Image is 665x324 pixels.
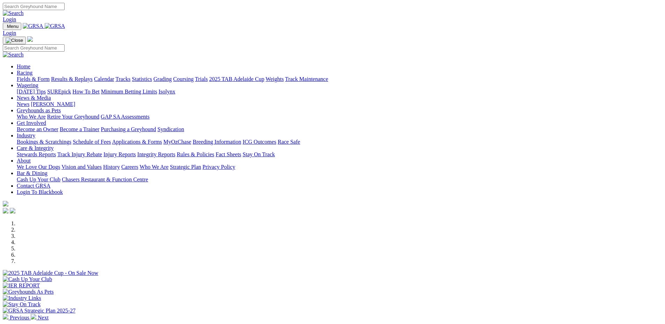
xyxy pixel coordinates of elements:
div: Industry [17,139,662,145]
a: How To Bet [73,89,100,95]
a: 2025 TAB Adelaide Cup [209,76,264,82]
a: News [17,101,29,107]
a: About [17,158,31,164]
a: Bar & Dining [17,170,47,176]
img: chevron-left-pager-white.svg [3,314,8,319]
span: Menu [7,24,19,29]
a: Who We Are [140,164,169,170]
a: Become a Trainer [60,126,99,132]
div: Wagering [17,89,662,95]
img: GRSA [23,23,43,29]
a: Privacy Policy [202,164,235,170]
a: Tracks [116,76,131,82]
a: Calendar [94,76,114,82]
a: Previous [3,315,31,321]
img: Cash Up Your Club [3,276,52,282]
a: Contact GRSA [17,183,50,189]
img: IER REPORT [3,282,40,289]
a: Wagering [17,82,38,88]
a: Industry [17,133,35,138]
a: Careers [121,164,138,170]
img: twitter.svg [10,208,15,213]
a: Login To Blackbook [17,189,63,195]
img: Search [3,10,24,16]
a: Grading [154,76,172,82]
a: News & Media [17,95,51,101]
a: Become an Owner [17,126,58,132]
img: GRSA Strategic Plan 2025-27 [3,308,75,314]
a: Track Injury Rebate [57,151,102,157]
button: Toggle navigation [3,23,21,30]
a: Fields & Form [17,76,50,82]
img: Industry Links [3,295,41,301]
a: Login [3,30,16,36]
input: Search [3,3,65,10]
input: Search [3,44,65,52]
div: News & Media [17,101,662,107]
a: Applications & Forms [112,139,162,145]
a: Breeding Information [193,139,241,145]
a: Home [17,63,30,69]
img: Greyhounds As Pets [3,289,54,295]
div: Care & Integrity [17,151,662,158]
a: Syndication [157,126,184,132]
img: Close [6,38,23,43]
a: We Love Our Dogs [17,164,60,170]
a: [PERSON_NAME] [31,101,75,107]
a: Cash Up Your Club [17,176,60,182]
img: 2025 TAB Adelaide Cup - On Sale Now [3,270,98,276]
a: GAP SA Assessments [101,114,150,120]
a: SUREpick [47,89,71,95]
span: Previous [10,315,29,321]
a: Injury Reports [103,151,136,157]
a: Isolynx [158,89,175,95]
a: Racing [17,70,32,76]
a: History [103,164,120,170]
a: ICG Outcomes [243,139,276,145]
a: Statistics [132,76,152,82]
a: Care & Integrity [17,145,54,151]
img: chevron-right-pager-white.svg [31,314,36,319]
a: Schedule of Fees [73,139,111,145]
a: Rules & Policies [177,151,214,157]
button: Toggle navigation [3,37,26,44]
a: Who We Are [17,114,46,120]
a: Purchasing a Greyhound [101,126,156,132]
a: Results & Replays [51,76,93,82]
img: Stay On Track [3,301,40,308]
div: Greyhounds as Pets [17,114,662,120]
a: Fact Sheets [216,151,241,157]
div: Bar & Dining [17,176,662,183]
div: About [17,164,662,170]
div: Get Involved [17,126,662,133]
a: Race Safe [278,139,300,145]
a: Retire Your Greyhound [47,114,99,120]
a: Weights [266,76,284,82]
img: facebook.svg [3,208,8,213]
img: Search [3,52,24,58]
a: Integrity Reports [137,151,175,157]
a: Minimum Betting Limits [101,89,157,95]
a: Vision and Values [61,164,102,170]
a: Bookings & Scratchings [17,139,71,145]
a: Next [31,315,49,321]
a: Track Maintenance [285,76,328,82]
a: Chasers Restaurant & Function Centre [62,176,148,182]
a: Stewards Reports [17,151,56,157]
a: Login [3,16,16,22]
a: Coursing [173,76,194,82]
img: logo-grsa-white.png [3,201,8,206]
a: Get Involved [17,120,46,126]
a: MyOzChase [163,139,191,145]
a: Trials [195,76,208,82]
a: [DATE] Tips [17,89,46,95]
span: Next [38,315,49,321]
a: Stay On Track [243,151,275,157]
img: GRSA [45,23,65,29]
img: logo-grsa-white.png [27,36,33,42]
a: Greyhounds as Pets [17,107,61,113]
a: Strategic Plan [170,164,201,170]
div: Racing [17,76,662,82]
